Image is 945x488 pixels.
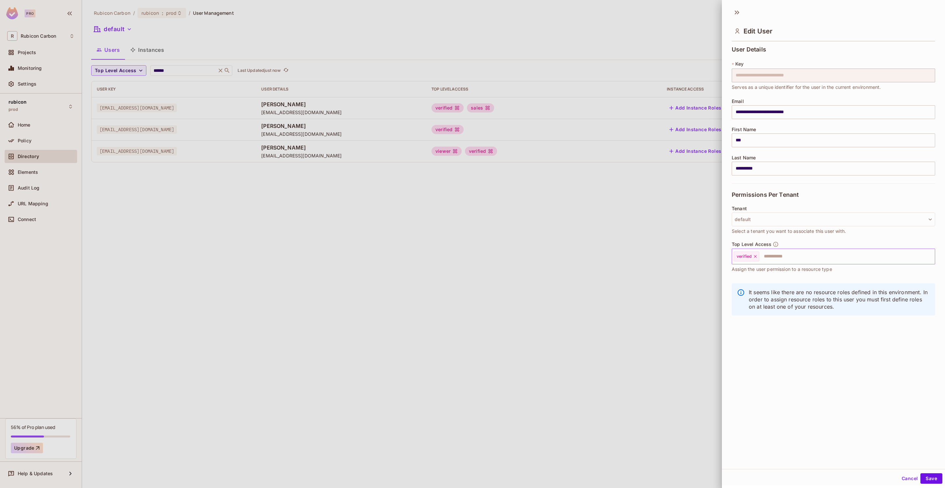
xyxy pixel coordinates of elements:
[749,289,930,310] p: It seems like there are no resource roles defined in this environment. In order to assign resourc...
[732,242,771,247] span: Top Level Access
[899,473,920,484] button: Cancel
[732,99,744,104] span: Email
[732,84,881,91] span: Serves as a unique identifier for the user in the current environment.
[735,61,744,67] span: Key
[734,252,759,261] div: verified
[732,213,935,226] button: default
[732,46,766,53] span: User Details
[732,266,832,273] span: Assign the user permission to a resource type
[737,254,752,259] span: verified
[732,155,756,160] span: Last Name
[932,255,933,257] button: Open
[732,192,799,198] span: Permissions Per Tenant
[732,206,747,211] span: Tenant
[732,228,846,235] span: Select a tenant you want to associate this user with.
[732,127,756,132] span: First Name
[920,473,942,484] button: Save
[744,27,772,35] span: Edit User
